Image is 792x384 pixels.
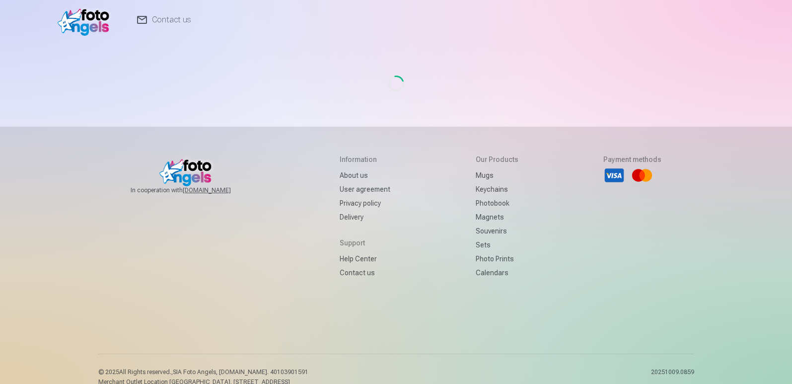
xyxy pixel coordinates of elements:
[131,186,255,194] span: In cooperation with
[476,196,518,210] a: Photobook
[340,196,390,210] a: Privacy policy
[98,368,308,376] p: © 2025 All Rights reserved. ,
[603,164,625,186] li: Visa
[476,154,518,164] h5: Our products
[476,252,518,266] a: Photo prints
[340,266,390,280] a: Contact us
[340,182,390,196] a: User agreement
[476,238,518,252] a: Sets
[476,224,518,238] a: Souvenirs
[603,154,661,164] h5: Payment methods
[476,182,518,196] a: Keychains
[340,210,390,224] a: Delivery
[476,266,518,280] a: Calendars
[340,154,390,164] h5: Information
[476,168,518,182] a: Mugs
[340,252,390,266] a: Help Center
[631,164,653,186] li: Mastercard
[183,186,255,194] a: [DOMAIN_NAME]
[340,238,390,248] h5: Support
[340,168,390,182] a: About us
[476,210,518,224] a: Magnets
[173,369,308,376] span: SIA Foto Angels, [DOMAIN_NAME]. 40103901591
[58,4,115,36] img: /v1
